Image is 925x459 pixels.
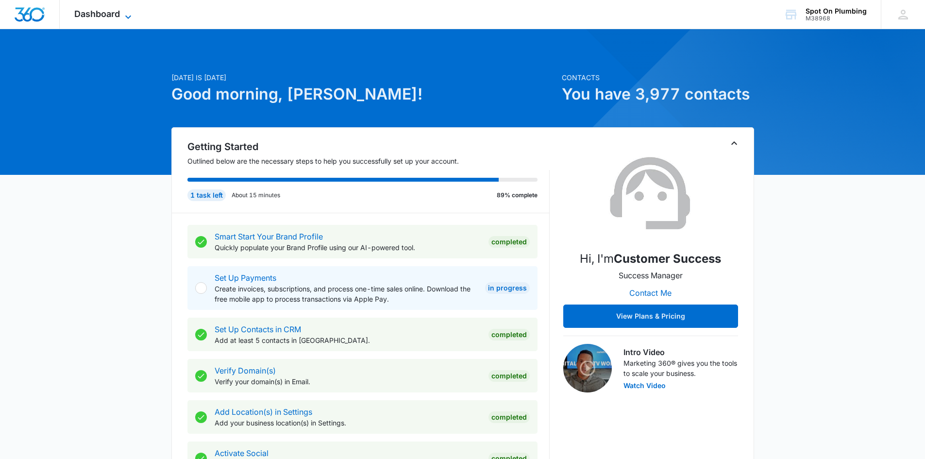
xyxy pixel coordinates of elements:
a: Smart Start Your Brand Profile [215,232,323,241]
p: Hi, I'm [580,250,721,268]
button: Watch Video [623,382,666,389]
span: Dashboard [74,9,120,19]
div: 1 task left [187,189,226,201]
a: Add Location(s) in Settings [215,407,312,417]
p: Quickly populate your Brand Profile using our AI-powered tool. [215,242,481,253]
div: account id [806,15,867,22]
a: Set Up Payments [215,273,276,283]
div: Completed [488,370,530,382]
p: Marketing 360® gives you the tools to scale your business. [623,358,738,378]
img: Customer Success [602,145,699,242]
h3: Intro Video [623,346,738,358]
p: Create invoices, subscriptions, and process one-time sales online. Download the free mobile app t... [215,284,477,304]
img: Intro Video [563,344,612,392]
div: Completed [488,411,530,423]
h2: Getting Started [187,139,550,154]
button: Contact Me [620,281,681,305]
button: View Plans & Pricing [563,305,738,328]
a: Activate Social [215,448,269,458]
h1: You have 3,977 contacts [562,83,754,106]
button: Toggle Collapse [728,137,740,149]
p: Outlined below are the necessary steps to help you successfully set up your account. [187,156,550,166]
p: About 15 minutes [232,191,280,200]
div: Completed [488,329,530,340]
p: 89% complete [497,191,538,200]
p: Verify your domain(s) in Email. [215,376,481,387]
p: Add at least 5 contacts in [GEOGRAPHIC_DATA]. [215,335,481,345]
a: Set Up Contacts in CRM [215,324,301,334]
p: [DATE] is [DATE] [171,72,556,83]
h1: Good morning, [PERSON_NAME]! [171,83,556,106]
a: Verify Domain(s) [215,366,276,375]
p: Contacts [562,72,754,83]
p: Add your business location(s) in Settings. [215,418,481,428]
div: account name [806,7,867,15]
strong: Customer Success [614,252,721,266]
p: Success Manager [619,270,683,281]
div: In Progress [485,282,530,294]
div: Completed [488,236,530,248]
